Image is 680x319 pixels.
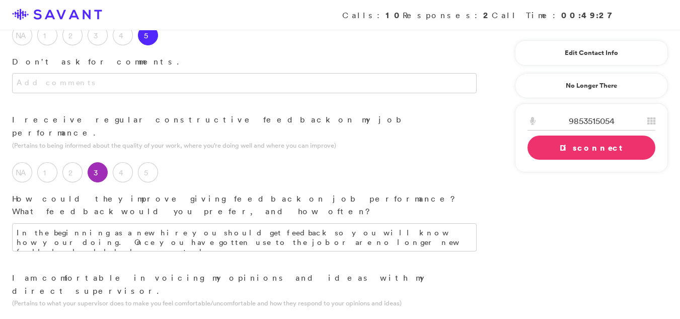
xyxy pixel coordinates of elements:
[12,113,477,139] p: I receive regular constructive feedback on my job performance.
[12,298,477,308] p: (Pertains to what your supervisor does to make you feel comfortable/uncomfortable and how they re...
[527,45,655,61] a: Edit Contact Info
[12,162,32,182] label: NA
[88,162,108,182] label: 3
[62,25,83,45] label: 2
[527,136,655,160] a: Disconnect
[138,162,158,182] label: 5
[561,10,618,21] strong: 00:49:27
[37,25,57,45] label: 1
[88,25,108,45] label: 3
[113,25,133,45] label: 4
[12,193,477,218] p: How could they improve giving feedback on job performance? What feedback would you prefer, and ho...
[12,141,477,150] p: (Pertains to being informed about the quality of your work, where you’re doing well and where you...
[386,10,403,21] strong: 10
[12,25,32,45] label: NA
[113,162,133,182] label: 4
[138,25,158,45] label: 5
[12,272,477,297] p: I am comfortable in voicing my opinions and ideas with my direct supervisor.
[12,55,477,69] p: Don't ask for comments.
[483,10,492,21] strong: 2
[62,162,83,182] label: 2
[515,73,668,98] a: No Longer There
[37,162,57,182] label: 1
